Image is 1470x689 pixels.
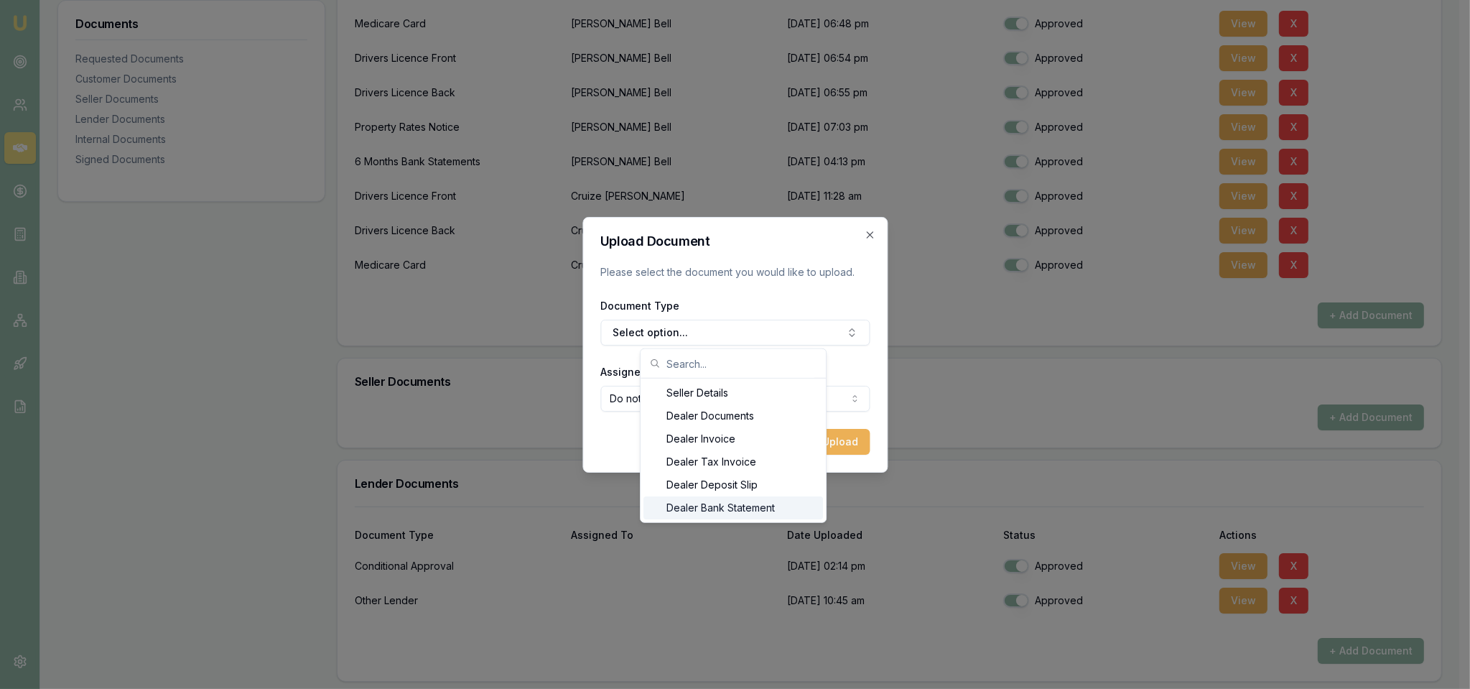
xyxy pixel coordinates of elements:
button: Select option... [600,320,870,346]
div: Private Sale Document [643,519,823,542]
button: Upload [811,429,870,455]
label: Assigned Client [600,366,679,378]
div: Dealer Invoice [643,427,823,450]
div: Dealer Bank Statement [643,496,823,519]
input: Search... [666,349,817,378]
label: Document Type [600,300,679,312]
h2: Upload Document [600,235,870,248]
div: Dealer Documents [643,404,823,427]
div: Search... [641,379,826,522]
div: Dealer Deposit Slip [643,473,823,496]
div: Seller Details [643,382,823,404]
div: Dealer Tax Invoice [643,450,823,473]
p: Please select the document you would like to upload. [600,265,870,279]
